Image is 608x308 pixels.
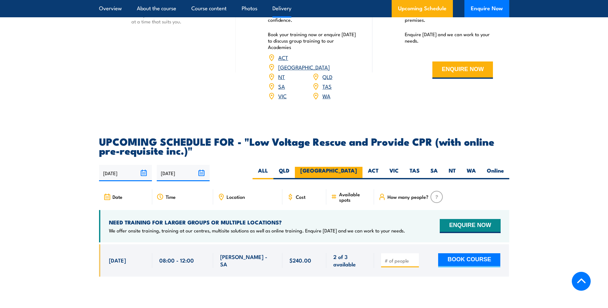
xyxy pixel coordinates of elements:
[322,73,332,80] a: QLD
[109,227,405,234] p: We offer onsite training, training at our centres, multisite solutions as well as online training...
[273,167,295,179] label: QLD
[99,165,152,181] input: From date
[220,253,275,268] span: [PERSON_NAME] - SA
[481,167,509,179] label: Online
[438,253,500,267] button: BOOK COURSE
[404,167,425,179] label: TAS
[278,53,288,61] a: ACT
[253,167,273,179] label: ALL
[227,194,245,199] span: Location
[405,31,493,44] p: Enquire [DATE] and we can work to your needs.
[432,61,493,79] button: ENQUIRE NOW
[362,167,384,179] label: ACT
[109,256,126,264] span: [DATE]
[339,191,370,202] span: Available spots
[296,194,305,199] span: Cost
[333,253,367,268] span: 2 of 3 available
[109,219,405,226] h4: NEED TRAINING FOR LARGER GROUPS OR MULTIPLE LOCATIONS?
[289,256,311,264] span: $240.00
[278,63,330,71] a: [GEOGRAPHIC_DATA]
[322,92,330,100] a: WA
[278,73,285,80] a: NT
[159,256,194,264] span: 08:00 - 12:00
[166,194,176,199] span: Time
[99,137,509,155] h2: UPCOMING SCHEDULE FOR - "Low Voltage Rescue and Provide CPR (with online pre-requisite inc.)"
[387,194,429,199] span: How many people?
[278,82,285,90] a: SA
[440,219,500,233] button: ENQUIRE NOW
[425,167,443,179] label: SA
[112,194,122,199] span: Date
[157,165,210,181] input: To date
[278,92,287,100] a: VIC
[268,31,356,50] p: Book your training now or enquire [DATE] to discuss group training to our Academies
[322,82,332,90] a: TAS
[385,257,417,264] input: # of people
[295,167,362,179] label: [GEOGRAPHIC_DATA]
[461,167,481,179] label: WA
[443,167,461,179] label: NT
[131,12,220,25] p: Book your seats via the course schedule at a time that suits you.
[384,167,404,179] label: VIC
